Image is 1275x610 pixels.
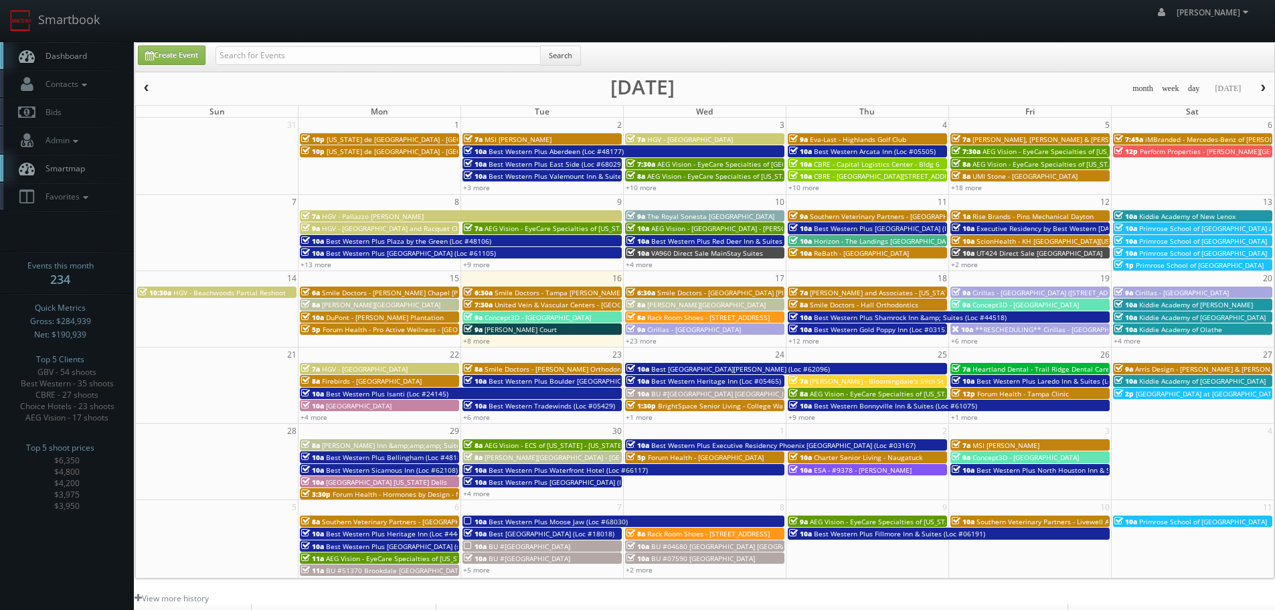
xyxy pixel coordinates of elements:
span: Primrose School of [GEOGRAPHIC_DATA] [1139,248,1267,258]
span: Southern Veterinary Partners - [GEOGRAPHIC_DATA] [322,517,488,526]
span: HGV - [GEOGRAPHIC_DATA] [647,135,733,144]
span: 8a [626,529,645,538]
span: Contacts [39,78,90,90]
span: 10a [464,529,487,538]
span: Southern Veterinary Partners - [GEOGRAPHIC_DATA][PERSON_NAME] [810,212,1029,221]
span: HGV - [GEOGRAPHIC_DATA] and Racquet Club [322,224,466,233]
span: [PERSON_NAME] Inn &amp;amp;amp; Suites [PERSON_NAME] [322,441,519,450]
span: [PERSON_NAME][GEOGRAPHIC_DATA] [322,300,440,309]
span: 10a [789,224,812,233]
span: 3 [778,118,786,132]
span: 7a [952,135,970,144]
span: 2p [1114,389,1134,398]
span: 8a [301,376,320,386]
a: +4 more [1114,336,1140,346]
span: Admin [39,135,82,146]
span: 7:45a [1114,135,1143,144]
span: 10a [789,147,812,156]
span: Best Western Sicamous Inn (Loc #62108) [326,465,458,475]
span: 12 [1099,195,1111,209]
span: 10a [626,554,649,563]
span: Rack Room Shoes - [STREET_ADDRESS] [647,529,770,538]
a: +12 more [788,336,819,346]
span: United Vein & Vascular Centers - [GEOGRAPHIC_DATA] [495,300,667,309]
span: 9a [952,300,970,309]
span: DuPont - [PERSON_NAME] Plantation [326,313,444,322]
span: 10a [464,465,487,475]
span: AEG Vision - ECS of [US_STATE] - [US_STATE] Valley Family Eye Care [485,441,698,450]
button: Search [540,46,581,66]
a: +9 more [788,412,815,422]
span: [GEOGRAPHIC_DATA] [US_STATE] Dells [326,477,447,487]
span: Best [GEOGRAPHIC_DATA][PERSON_NAME] (Loc #62096) [651,364,830,374]
a: +6 more [463,412,490,422]
span: ReBath - [GEOGRAPHIC_DATA] [814,248,909,258]
span: 10a [301,401,324,410]
span: 10a [789,248,812,258]
span: 18 [936,271,948,285]
span: Concept3D - [GEOGRAPHIC_DATA] [485,313,591,322]
span: Best Western Plus Isanti (Loc #24145) [326,389,448,398]
span: 7a [789,376,808,386]
span: BU #51370 Brookdale [GEOGRAPHIC_DATA] [326,566,464,575]
span: 17 [774,271,786,285]
span: 8a [301,517,320,526]
span: 10a [952,224,974,233]
span: Firebirds - [GEOGRAPHIC_DATA] [322,376,422,386]
span: 31 [286,118,298,132]
span: 1a [952,212,970,221]
span: Cirillas - [GEOGRAPHIC_DATA] [647,325,741,334]
span: [GEOGRAPHIC_DATA] [326,401,392,410]
span: Primrose School of [GEOGRAPHIC_DATA] [1139,236,1267,246]
span: 10a [626,376,649,386]
span: 10a [464,159,487,169]
span: Best Western Bonnyville Inn & Suites (Loc #61075) [814,401,977,410]
span: Executive Residency by Best Western [DATE] (Loc #44764) [976,224,1163,233]
span: Dashboard [39,50,87,62]
span: 10a [464,401,487,410]
span: AEG Vision - EyeCare Specialties of [GEOGRAPHIC_DATA][US_STATE] - [GEOGRAPHIC_DATA] [657,159,944,169]
span: Cirillas - [GEOGRAPHIC_DATA] [1135,288,1229,297]
span: 9a [952,453,970,462]
span: Forum Health - [GEOGRAPHIC_DATA] [648,453,764,462]
span: MSI [PERSON_NAME] [485,135,551,144]
span: 10a [789,465,812,475]
span: 10a [301,248,324,258]
a: +5 more [463,565,490,575]
span: Charter Senior Living - Naugatuck [814,453,922,462]
span: **RESCHEDULING** Cirillas - [GEOGRAPHIC_DATA] [975,325,1137,334]
span: Best Western Plus [GEOGRAPHIC_DATA] (Loc #61105) [326,248,496,258]
a: +8 more [463,336,490,346]
span: 10a [464,517,487,526]
span: 7:30a [626,159,655,169]
span: HGV - Beachwoods Partial Reshoot [173,288,286,297]
span: 10a [301,529,324,538]
a: +1 more [951,412,978,422]
span: [PERSON_NAME] [1177,7,1252,18]
span: Fri [1025,106,1035,117]
span: 16 [611,271,623,285]
span: 10a [789,325,812,334]
span: Smile Doctors - Tampa [PERSON_NAME] [PERSON_NAME] Orthodontics [495,288,721,297]
span: Kiddie Academy of Olathe [1139,325,1222,334]
a: +4 more [626,260,653,269]
span: 5p [301,325,321,334]
span: 10a [301,453,324,462]
span: 10a [952,465,974,475]
span: 7a [301,212,320,221]
span: 10a [789,236,812,246]
span: 7a [464,224,483,233]
a: +2 more [951,260,978,269]
span: 8a [464,453,483,462]
span: AEG Vision - EyeCare Specialties of [US_STATE] – EyeCare in [GEOGRAPHIC_DATA] [485,224,743,233]
span: 10a [464,147,487,156]
span: 8a [952,159,970,169]
span: 10a [1114,248,1137,258]
span: Sat [1186,106,1199,117]
span: 8a [301,441,320,450]
span: Smile Doctors - [PERSON_NAME] Orthodontics [485,364,632,374]
span: 10a [626,441,649,450]
span: Forum Health - Pro Active Wellness - [GEOGRAPHIC_DATA] [323,325,507,334]
span: 9a [626,212,645,221]
span: 10a [952,325,973,334]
